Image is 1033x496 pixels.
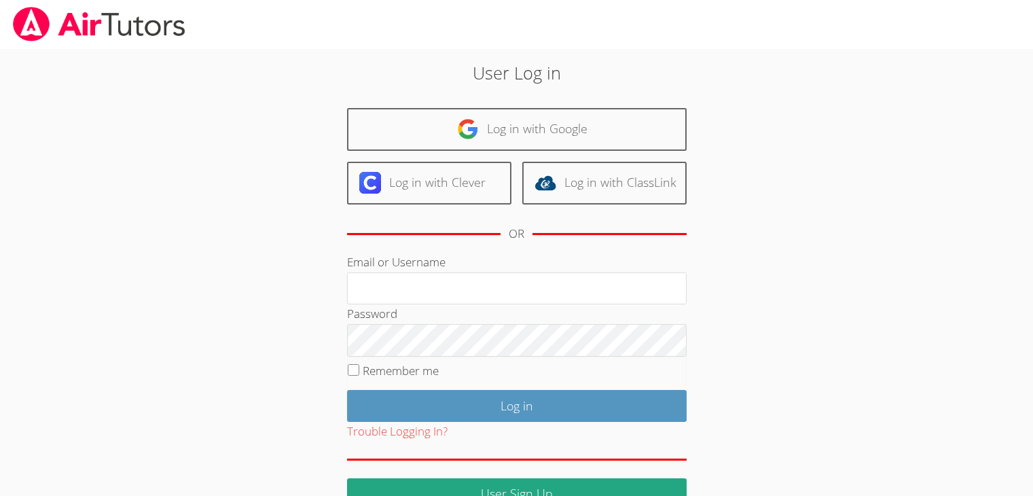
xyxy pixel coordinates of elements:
img: google-logo-50288ca7cdecda66e5e0955fdab243c47b7ad437acaf1139b6f446037453330a.svg [457,118,479,140]
button: Trouble Logging In? [347,422,448,442]
label: Password [347,306,397,321]
input: Log in [347,390,687,422]
a: Log in with Google [347,108,687,151]
a: Log in with ClassLink [522,162,687,205]
label: Remember me [363,363,439,378]
img: airtutors_banner-c4298cdbf04f3fff15de1276eac7730deb9818008684d7c2e4769d2f7ddbe033.png [12,7,187,41]
div: OR [509,224,524,244]
img: classlink-logo-d6bb404cc1216ec64c9a2012d9dc4662098be43eaf13dc465df04b49fa7ab582.svg [534,172,556,194]
label: Email or Username [347,254,446,270]
h2: User Log in [238,60,795,86]
a: Log in with Clever [347,162,511,205]
img: clever-logo-6eab21bc6e7a338710f1a6ff85c0baf02591cd810cc4098c63d3a4b26e2feb20.svg [359,172,381,194]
